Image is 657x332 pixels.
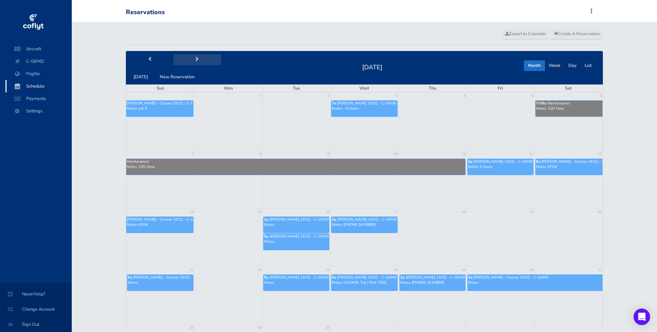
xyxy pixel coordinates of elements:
[264,275,269,280] span: 5p
[259,92,262,99] a: 1
[270,217,329,222] span: [PERSON_NAME] 182Q - C-GKMD
[395,92,398,99] a: 3
[531,324,534,331] a: 3
[189,266,194,273] a: 21
[395,324,398,331] a: 1
[393,151,398,158] a: 10
[127,159,149,164] span: Maintenance!
[8,318,63,331] span: Sign Out
[257,324,262,331] a: 29
[474,159,533,164] span: [PERSON_NAME] 182Q - C-GKMD
[536,164,602,169] p: Notes: KFGK
[599,92,603,99] a: 6
[597,151,603,158] a: 13
[536,106,602,111] p: Notes: 100 Hour
[429,85,436,91] span: Thu
[126,9,165,16] div: Reservations
[128,280,193,285] p: Notes:
[547,101,570,106] span: Maintenance!
[524,60,545,71] button: Month
[332,106,397,111] p: Notes: ~5 hours
[325,324,330,331] a: 30
[634,309,650,325] div: Open Intercom Messenger
[22,12,44,33] img: coflyt logo
[461,266,466,273] a: 25
[468,280,602,285] p: Notes:
[129,72,152,82] button: [DATE]
[264,239,329,244] p: Notes:
[327,151,330,158] a: 9
[259,151,262,158] a: 8
[468,159,473,164] span: 4p
[127,101,202,106] span: [PERSON_NAME] - Cessna 182Q - C-GKMD
[551,29,603,39] a: Create A Reservation
[463,324,466,331] a: 2
[461,151,466,158] a: 11
[461,209,466,215] a: 18
[358,62,387,71] h2: [DATE]
[541,159,617,164] span: [PERSON_NAME] - Cessna 182Q - C-GKMD
[12,105,65,117] span: Settings
[264,217,269,222] span: 1p
[332,222,397,227] p: Notes: [PHONE_NUMBER]
[127,164,465,169] p: Notes: 100 Hour
[264,222,329,227] p: Notes:
[536,159,540,164] span: 8a
[8,288,63,300] span: Need Help?
[400,275,405,280] span: 2p
[133,275,208,280] span: [PERSON_NAME] - Cessna 182Q - C-GKMD
[157,85,164,91] span: Sun
[224,85,233,91] span: Mon
[505,31,546,37] span: Export to Calendar
[127,222,193,227] p: Notes: KFGK
[463,92,466,99] a: 4
[12,68,65,80] span: Flights
[270,275,329,280] span: [PERSON_NAME] 182Q - C-GKMD
[337,101,397,106] span: [PERSON_NAME] 182Q - C-GKMD
[191,151,194,158] a: 7
[580,60,596,71] button: List
[498,85,503,91] span: Fri
[332,280,397,285] p: Notes: CASARA Trg ( Pilot TBD)
[468,275,472,280] span: 4a
[597,209,603,215] a: 20
[257,266,262,273] a: 22
[400,280,465,285] p: Notes: [PHONE_NUMBER]
[189,324,194,331] a: 28
[502,29,549,39] a: Export to Calendar
[189,92,194,99] a: 31
[270,234,329,239] span: [PERSON_NAME] 182Q - C-GKMD
[545,60,565,71] button: Week
[332,101,336,106] span: 7a
[529,266,534,273] a: 26
[12,43,65,55] span: Aircraft
[529,209,534,215] a: 19
[332,217,337,222] span: 2p
[293,85,300,91] span: Tue
[332,275,336,280] span: 8a
[327,92,330,99] a: 2
[474,275,549,280] span: [PERSON_NAME] - Cessna 182Q - C-GKMD
[12,80,65,92] span: Schedule
[468,164,533,169] p: Notes: 5 hours
[359,85,369,91] span: Wed
[393,209,398,215] a: 17
[12,55,65,68] span: C-GKMD
[338,217,397,222] span: [PERSON_NAME] 182Q - C-GKMD
[536,101,546,106] span: 7:09a
[126,54,173,65] button: prev
[597,266,603,273] a: 27
[127,217,202,222] span: [PERSON_NAME] - Cessna 182Q - C-GKMD
[189,209,194,215] a: 14
[8,303,63,315] span: Change Account
[393,266,398,273] a: 24
[127,106,193,111] p: Notes: yqr 5
[264,280,329,285] p: Notes:
[406,275,465,280] span: [PERSON_NAME] 182Q - C-GKMD
[531,92,534,99] a: 5
[325,209,330,215] a: 16
[128,275,132,280] span: 9a
[156,72,199,82] button: New Reservation
[529,151,534,158] a: 12
[325,266,330,273] a: 23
